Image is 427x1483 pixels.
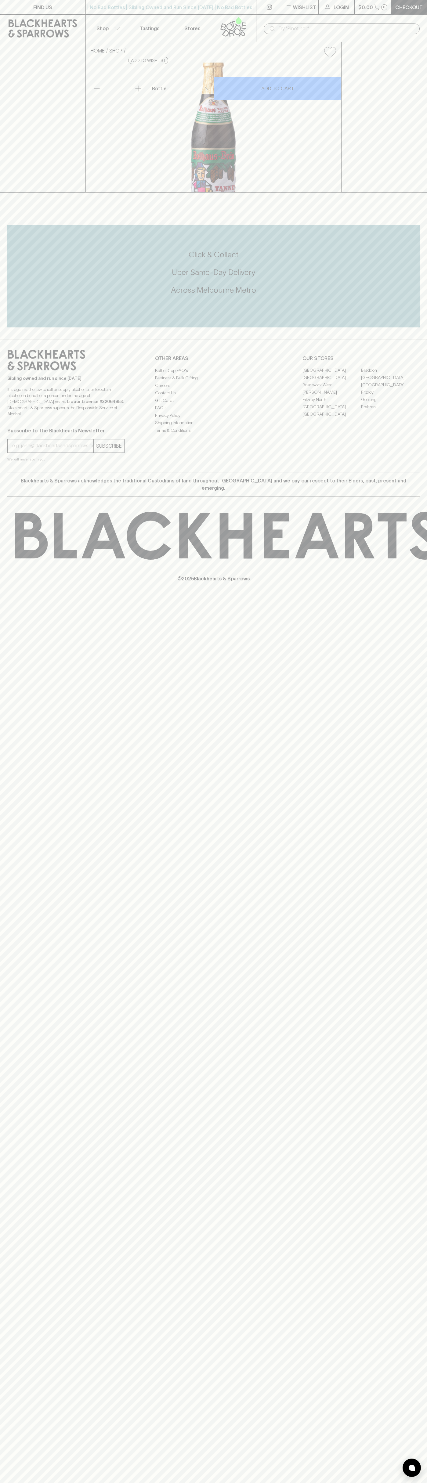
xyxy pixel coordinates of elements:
[155,404,272,412] a: FAQ's
[302,411,361,418] a: [GEOGRAPHIC_DATA]
[302,381,361,389] a: Brunswick West
[155,389,272,397] a: Contact Us
[33,4,52,11] p: FIND US
[361,374,420,381] a: [GEOGRAPHIC_DATA]
[150,82,213,95] div: Bottle
[7,250,420,260] h5: Click & Collect
[261,85,294,92] p: ADD TO CART
[67,399,123,404] strong: Liquor License #32064953
[409,1465,415,1471] img: bubble-icon
[155,412,272,419] a: Privacy Policy
[96,25,109,32] p: Shop
[155,374,272,382] a: Business & Bulk Gifting
[155,382,272,389] a: Careers
[152,85,167,92] p: Bottle
[86,15,128,42] button: Shop
[361,403,420,411] a: Prahran
[171,15,214,42] a: Stores
[302,389,361,396] a: [PERSON_NAME]
[7,225,420,327] div: Call to action block
[140,25,159,32] p: Tastings
[12,441,93,451] input: e.g. jane@blackheartsandsparrows.com.au
[128,15,171,42] a: Tastings
[7,267,420,277] h5: Uber Same-Day Delivery
[358,4,373,11] p: $0.00
[155,355,272,362] p: OTHER AREAS
[155,367,272,374] a: Bottle Drop FAQ's
[7,386,125,417] p: It is against the law to sell or supply alcohol to, or to obtain alcohol on behalf of a person un...
[7,285,420,295] h5: Across Melbourne Metro
[214,77,341,100] button: ADD TO CART
[361,389,420,396] a: Fitzroy
[91,48,105,53] a: HOME
[155,427,272,434] a: Terms & Conditions
[334,4,349,11] p: Login
[302,355,420,362] p: OUR STORES
[7,427,125,434] p: Subscribe to The Blackhearts Newsletter
[94,439,124,453] button: SUBSCRIBE
[7,375,125,381] p: Sibling owned and run since [DATE]
[155,419,272,427] a: Shipping Information
[361,367,420,374] a: Braddon
[302,374,361,381] a: [GEOGRAPHIC_DATA]
[293,4,316,11] p: Wishlist
[302,396,361,403] a: Fitzroy North
[383,5,385,9] p: 0
[109,48,122,53] a: SHOP
[12,477,415,492] p: Blackhearts & Sparrows acknowledges the traditional Custodians of land throughout [GEOGRAPHIC_DAT...
[96,442,122,449] p: SUBSCRIBE
[322,45,338,60] button: Add to wishlist
[395,4,423,11] p: Checkout
[302,403,361,411] a: [GEOGRAPHIC_DATA]
[128,57,168,64] button: Add to wishlist
[184,25,200,32] p: Stores
[361,381,420,389] a: [GEOGRAPHIC_DATA]
[155,397,272,404] a: Gift Cards
[302,367,361,374] a: [GEOGRAPHIC_DATA]
[278,24,415,34] input: Try "Pinot noir"
[361,396,420,403] a: Geelong
[7,456,125,462] p: We will never spam you
[86,63,341,192] img: 23429.png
